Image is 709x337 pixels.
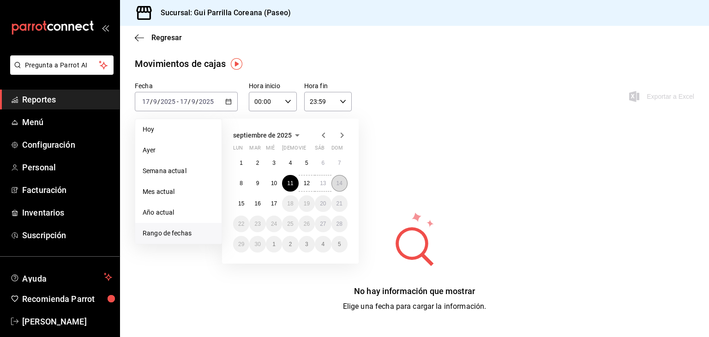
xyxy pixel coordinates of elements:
[343,302,487,311] span: Elige una fecha para cargar la información.
[315,175,331,192] button: 13 de septiembre de 2025
[157,98,160,105] span: /
[191,98,196,105] input: --
[233,195,249,212] button: 15 de septiembre de 2025
[22,315,112,328] span: [PERSON_NAME]
[198,98,214,105] input: ----
[266,216,282,232] button: 24 de septiembre de 2025
[304,83,352,89] label: Hora fin
[238,221,244,227] abbr: 22 de septiembre de 2025
[282,145,336,155] abbr: jueves
[25,60,99,70] span: Pregunta a Parrot AI
[343,285,487,297] div: No hay información que mostrar
[233,132,292,139] span: septiembre de 2025
[315,195,331,212] button: 20 de septiembre de 2025
[336,200,342,207] abbr: 21 de septiembre de 2025
[304,221,310,227] abbr: 26 de septiembre de 2025
[338,241,341,247] abbr: 5 de octubre de 2025
[331,236,348,253] button: 5 de octubre de 2025
[238,241,244,247] abbr: 29 de septiembre de 2025
[320,200,326,207] abbr: 20 de septiembre de 2025
[299,175,315,192] button: 12 de septiembre de 2025
[272,241,276,247] abbr: 1 de octubre de 2025
[22,184,112,196] span: Facturación
[22,206,112,219] span: Inventarios
[271,200,277,207] abbr: 17 de septiembre de 2025
[331,216,348,232] button: 28 de septiembre de 2025
[143,229,214,238] span: Rango de fechas
[180,98,188,105] input: --
[143,187,214,197] span: Mes actual
[22,116,112,128] span: Menú
[6,67,114,77] a: Pregunta a Parrot AI
[22,93,112,106] span: Reportes
[142,98,150,105] input: --
[266,236,282,253] button: 1 de octubre de 2025
[233,175,249,192] button: 8 de septiembre de 2025
[233,216,249,232] button: 22 de septiembre de 2025
[287,200,293,207] abbr: 18 de septiembre de 2025
[320,221,326,227] abbr: 27 de septiembre de 2025
[331,155,348,171] button: 7 de septiembre de 2025
[233,236,249,253] button: 29 de septiembre de 2025
[22,138,112,151] span: Configuración
[320,180,326,187] abbr: 13 de septiembre de 2025
[282,236,298,253] button: 2 de octubre de 2025
[196,98,198,105] span: /
[282,195,298,212] button: 18 de septiembre de 2025
[287,180,293,187] abbr: 11 de septiembre de 2025
[336,180,342,187] abbr: 14 de septiembre de 2025
[135,83,238,89] label: Fecha
[143,166,214,176] span: Semana actual
[289,241,292,247] abbr: 2 de octubre de 2025
[254,221,260,227] abbr: 23 de septiembre de 2025
[331,145,343,155] abbr: domingo
[151,33,182,42] span: Regresar
[304,200,310,207] abbr: 19 de septiembre de 2025
[282,175,298,192] button: 11 de septiembre de 2025
[321,160,324,166] abbr: 6 de septiembre de 2025
[315,216,331,232] button: 27 de septiembre de 2025
[249,145,260,155] abbr: martes
[282,155,298,171] button: 4 de septiembre de 2025
[238,200,244,207] abbr: 15 de septiembre de 2025
[160,98,176,105] input: ----
[315,145,324,155] abbr: sábado
[256,160,259,166] abbr: 2 de septiembre de 2025
[266,155,282,171] button: 3 de septiembre de 2025
[271,180,277,187] abbr: 10 de septiembre de 2025
[338,160,341,166] abbr: 7 de septiembre de 2025
[336,221,342,227] abbr: 28 de septiembre de 2025
[102,24,109,31] button: open_drawer_menu
[254,241,260,247] abbr: 30 de septiembre de 2025
[289,160,292,166] abbr: 4 de septiembre de 2025
[233,155,249,171] button: 1 de septiembre de 2025
[188,98,191,105] span: /
[153,7,291,18] h3: Sucursal: Gui Parrilla Coreana (Paseo)
[299,155,315,171] button: 5 de septiembre de 2025
[321,241,324,247] abbr: 4 de octubre de 2025
[305,241,308,247] abbr: 3 de octubre de 2025
[299,216,315,232] button: 26 de septiembre de 2025
[266,195,282,212] button: 17 de septiembre de 2025
[315,155,331,171] button: 6 de septiembre de 2025
[287,221,293,227] abbr: 25 de septiembre de 2025
[143,125,214,134] span: Hoy
[177,98,179,105] span: -
[299,195,315,212] button: 19 de septiembre de 2025
[304,180,310,187] abbr: 12 de septiembre de 2025
[299,145,306,155] abbr: viernes
[135,57,226,71] div: Movimientos de cajas
[233,145,243,155] abbr: lunes
[249,155,265,171] button: 2 de septiembre de 2025
[266,175,282,192] button: 10 de septiembre de 2025
[266,145,275,155] abbr: miércoles
[249,195,265,212] button: 16 de septiembre de 2025
[231,58,242,70] img: Tooltip marker
[282,216,298,232] button: 25 de septiembre de 2025
[240,160,243,166] abbr: 1 de septiembre de 2025
[233,130,303,141] button: septiembre de 2025
[22,271,100,283] span: Ayuda
[305,160,308,166] abbr: 5 de septiembre de 2025
[22,161,112,174] span: Personal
